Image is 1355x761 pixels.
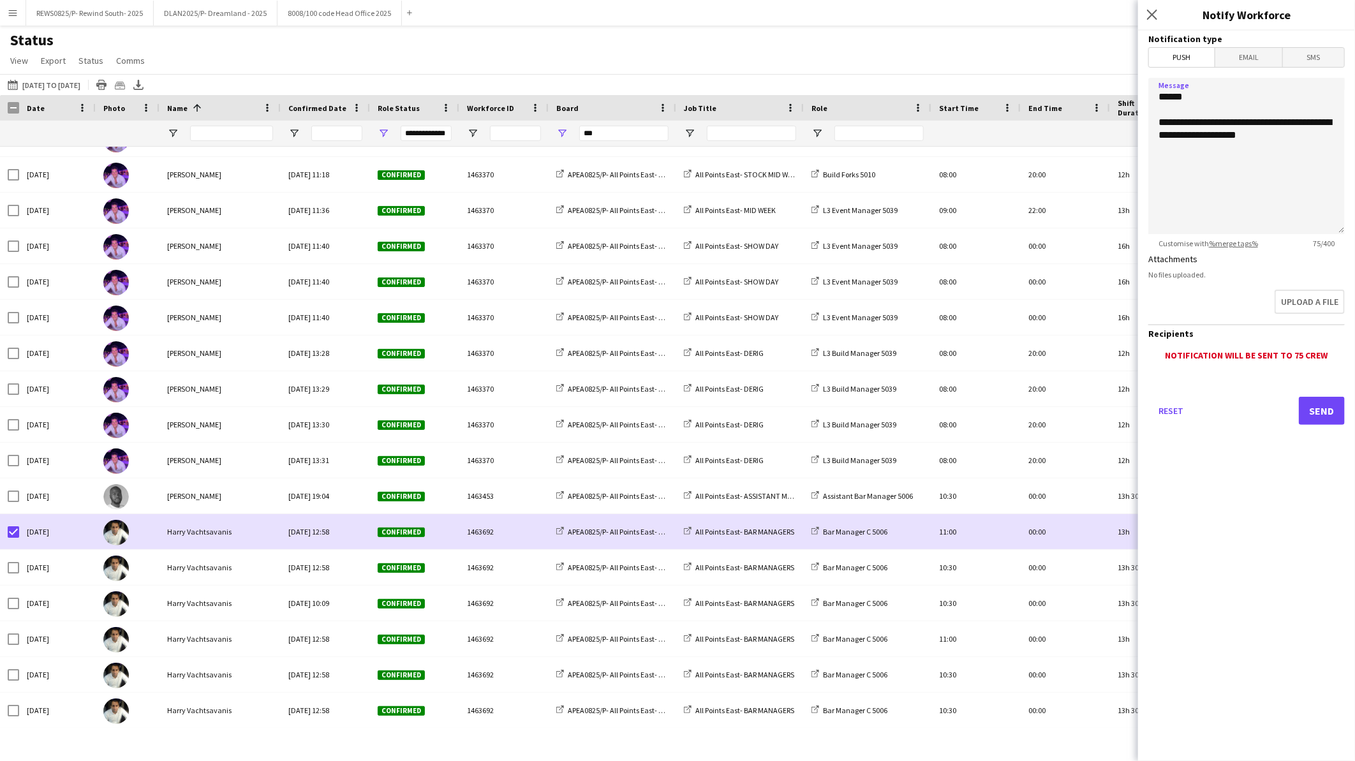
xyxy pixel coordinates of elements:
[281,443,370,478] div: [DATE] 13:31
[167,598,232,608] span: Ηarry Vachtsavanis
[116,55,145,66] span: Comms
[931,693,1021,728] div: 10:30
[378,206,425,216] span: Confirmed
[281,371,370,406] div: [DATE] 13:29
[931,193,1021,228] div: 09:00
[1110,300,1187,335] div: 16h
[378,103,420,113] span: Role Status
[823,634,887,644] span: Bar Manager C 5006
[19,407,96,442] div: [DATE]
[281,586,370,621] div: [DATE] 10:09
[568,348,674,358] span: APEA0825/P- All Points East- 2025
[939,103,979,113] span: Start Time
[10,55,28,66] span: View
[78,55,103,66] span: Status
[459,478,549,513] div: 1463453
[684,420,764,429] a: All Points East- DERIG
[931,228,1021,263] div: 08:00
[684,706,794,715] a: All Points East- BAR MANAGERS
[281,478,370,513] div: [DATE] 19:04
[281,514,370,549] div: [DATE] 12:58
[167,205,221,215] span: [PERSON_NAME]
[1283,48,1344,67] span: SMS
[811,455,896,465] a: L3 Build Manager 5039
[1021,300,1110,335] div: 00:00
[36,52,71,69] a: Export
[167,313,221,322] span: [PERSON_NAME]
[112,77,128,92] app-action-btn: Crew files as ZIP
[811,563,887,572] a: Bar Manager C 5006
[459,300,549,335] div: 1463370
[103,556,129,581] img: Ηarry Vachtsavanis
[811,103,827,113] span: Role
[811,384,896,394] a: L3 Build Manager 5039
[823,241,898,251] span: L3 Event Manager 5039
[931,478,1021,513] div: 10:30
[378,563,425,573] span: Confirmed
[556,455,674,465] a: APEA0825/P- All Points East- 2025
[695,420,764,429] span: All Points East- DERIG
[167,420,221,429] span: [PERSON_NAME]
[568,491,674,501] span: APEA0825/P- All Points East- 2025
[103,306,129,331] img: William Newcombe
[1149,48,1215,67] span: Push
[288,128,300,139] button: Open Filter Menu
[190,126,273,141] input: Name Filter Input
[281,264,370,299] div: [DATE] 11:40
[1148,33,1345,45] h3: Notification type
[684,103,716,113] span: Job Title
[103,591,129,617] img: Ηarry Vachtsavanis
[1209,239,1258,248] a: %merge tags%
[823,491,913,501] span: Assistant Bar Manager 5006
[811,420,896,429] a: L3 Build Manager 5039
[823,420,896,429] span: L3 Build Manager 5039
[378,277,425,287] span: Confirmed
[167,348,221,358] span: [PERSON_NAME]
[684,527,794,536] a: All Points East- BAR MANAGERS
[695,670,794,679] span: All Points East- BAR MANAGERS
[684,670,794,679] a: All Points East- BAR MANAGERS
[459,264,549,299] div: 1463370
[811,598,887,608] a: Bar Manager C 5006
[467,128,478,139] button: Open Filter Menu
[811,170,875,179] a: Build Forks 5010
[931,264,1021,299] div: 08:00
[378,385,425,394] span: Confirmed
[19,514,96,549] div: [DATE]
[695,455,764,465] span: All Points East- DERIG
[459,550,549,585] div: 1463692
[568,527,674,536] span: APEA0825/P- All Points East- 2025
[811,491,913,501] a: Assistant Bar Manager 5006
[556,103,579,113] span: Board
[568,670,674,679] span: APEA0825/P- All Points East- 2025
[1215,48,1283,67] span: Email
[378,456,425,466] span: Confirmed
[811,241,898,251] a: L3 Event Manager 5039
[695,313,778,322] span: All Points East- SHOW DAY
[378,313,425,323] span: Confirmed
[931,514,1021,549] div: 11:00
[19,621,96,656] div: [DATE]
[823,384,896,394] span: L3 Build Manager 5039
[19,264,96,299] div: [DATE]
[823,670,887,679] span: Bar Manager C 5006
[568,277,674,286] span: APEA0825/P- All Points East- 2025
[167,277,221,286] span: [PERSON_NAME]
[707,126,796,141] input: Job Title Filter Input
[103,448,129,474] img: William Newcombe
[684,491,818,501] a: All Points East- ASSISTANT MANAGERS
[1021,443,1110,478] div: 20:00
[378,635,425,644] span: Confirmed
[19,693,96,728] div: [DATE]
[556,241,674,251] a: APEA0825/P- All Points East- 2025
[1110,157,1187,192] div: 12h
[167,455,221,465] span: [PERSON_NAME]
[278,1,402,26] button: 8008/100 code Head Office 2025
[811,205,898,215] a: L3 Event Manager 5039
[695,527,794,536] span: All Points East- BAR MANAGERS
[167,128,179,139] button: Open Filter Menu
[1021,336,1110,371] div: 20:00
[695,241,778,251] span: All Points East- SHOW DAY
[811,313,898,322] a: L3 Event Manager 5039
[26,1,154,26] button: REWS0825/P- Rewind South- 2025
